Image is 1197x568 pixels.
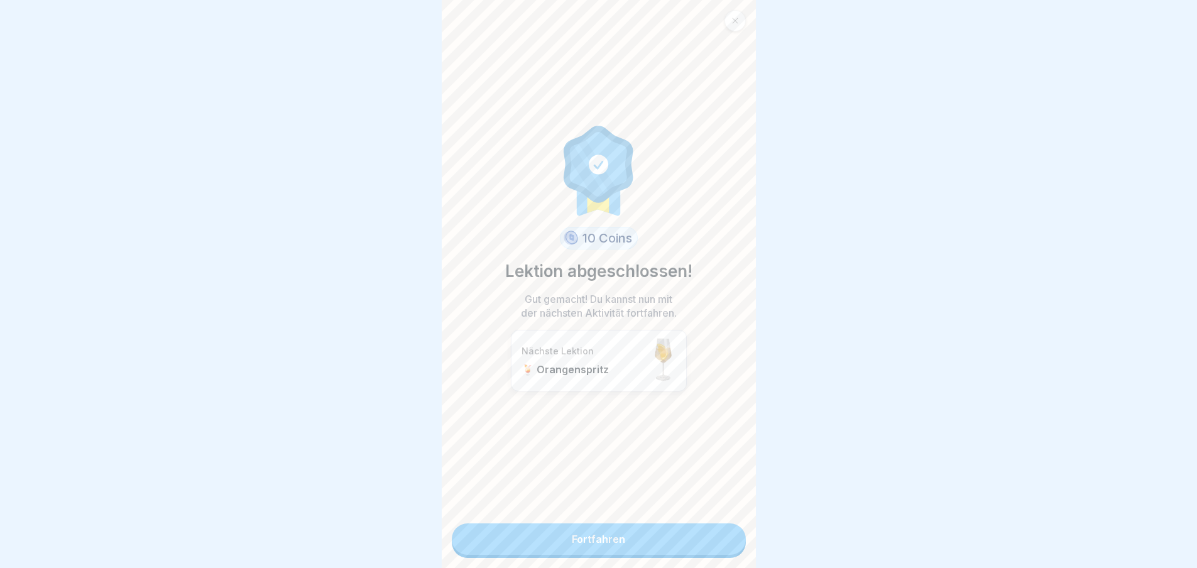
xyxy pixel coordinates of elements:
[517,292,680,320] p: Gut gemacht! Du kannst nun mit der nächsten Aktivität fortfahren.
[522,363,640,376] p: 🍹 Orangenspritz
[557,123,641,217] img: completion.svg
[522,346,640,357] p: Nächste Lektion
[505,259,692,283] p: Lektion abgeschlossen!
[562,229,580,248] img: coin.svg
[452,523,746,555] a: Fortfahren
[560,227,638,249] div: 10 Coins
